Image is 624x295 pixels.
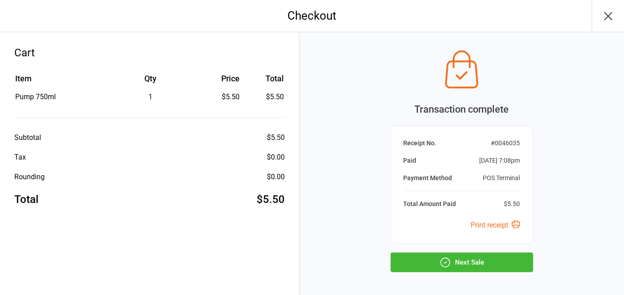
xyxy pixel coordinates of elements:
[14,152,26,163] div: Tax
[106,72,195,91] th: Qty
[267,152,285,163] div: $0.00
[480,156,520,165] div: [DATE] 7:08pm
[14,172,45,182] div: Rounding
[15,72,105,91] th: Item
[471,221,520,229] a: Print receipt
[267,172,285,182] div: $0.00
[196,92,240,102] div: $5.50
[257,191,285,207] div: $5.50
[391,253,533,272] button: Next Sale
[15,93,56,101] span: Pump 750ml
[391,102,533,117] div: Transaction complete
[404,199,456,209] div: Total Amount Paid
[404,173,452,183] div: Payment Method
[243,92,284,102] td: $5.50
[404,156,417,165] div: Paid
[267,132,285,143] div: $5.50
[404,139,437,148] div: Receipt No.
[14,132,41,143] div: Subtotal
[504,199,520,209] div: $5.50
[14,191,38,207] div: Total
[14,45,285,61] div: Cart
[196,72,240,84] div: Price
[243,72,284,91] th: Total
[483,173,520,183] div: POS Terminal
[106,92,195,102] div: 1
[491,139,520,148] div: # 0046035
